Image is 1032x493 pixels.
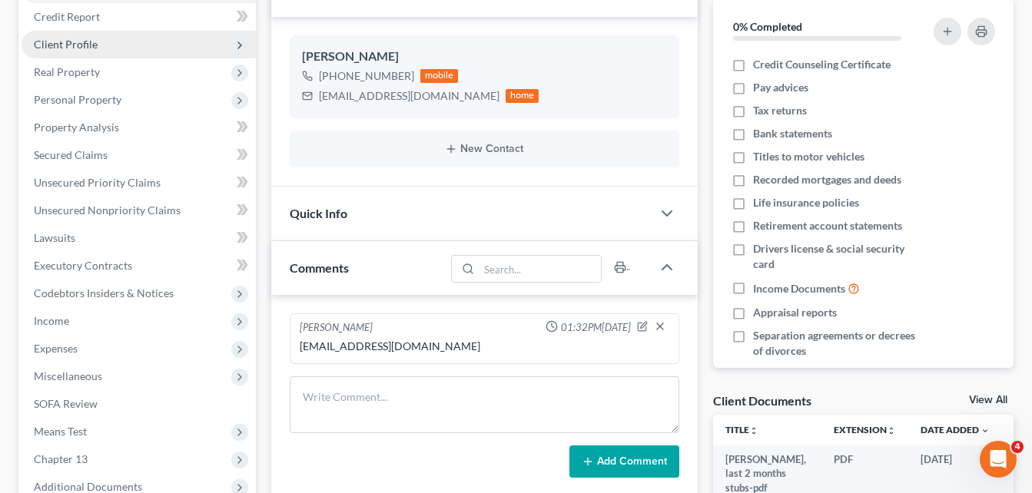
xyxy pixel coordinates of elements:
[22,169,256,197] a: Unsecured Priority Claims
[969,395,1007,405] a: View All
[22,141,256,169] a: Secured Claims
[569,445,679,478] button: Add Comment
[22,224,256,252] a: Lawsuits
[753,281,845,296] span: Income Documents
[34,480,142,493] span: Additional Documents
[561,320,631,335] span: 01:32PM[DATE]
[749,426,758,435] i: unfold_more
[22,114,256,141] a: Property Analysis
[319,68,414,84] div: [PHONE_NUMBER]
[713,392,811,409] div: Client Documents
[753,305,837,320] span: Appraisal reports
[753,195,859,210] span: Life insurance policies
[753,241,925,272] span: Drivers license & social security card
[753,57,891,72] span: Credit Counseling Certificate
[733,20,802,33] strong: 0% Completed
[420,69,459,83] div: mobile
[753,172,901,187] span: Recorded mortgages and deeds
[753,103,807,118] span: Tax returns
[506,89,539,103] div: home
[22,390,256,418] a: SOFA Review
[34,397,98,410] span: SOFA Review
[887,426,896,435] i: unfold_more
[834,424,896,435] a: Extensionunfold_more
[290,206,347,220] span: Quick Info
[980,441,1017,478] iframe: Intercom live chat
[921,424,990,435] a: Date Added expand_more
[1011,441,1024,453] span: 4
[34,38,98,51] span: Client Profile
[753,149,864,164] span: Titles to motor vehicles
[300,320,373,336] div: [PERSON_NAME]
[34,93,121,106] span: Personal Property
[22,252,256,280] a: Executory Contracts
[34,10,100,23] span: Credit Report
[290,260,349,275] span: Comments
[34,148,108,161] span: Secured Claims
[34,452,88,465] span: Chapter 13
[34,342,78,355] span: Expenses
[34,286,174,299] span: Codebtors Insiders & Notices
[300,339,669,354] div: [EMAIL_ADDRESS][DOMAIN_NAME]
[34,369,102,382] span: Miscellaneous
[34,203,181,217] span: Unsecured Nonpriority Claims
[34,176,161,189] span: Unsecured Priority Claims
[981,426,990,435] i: expand_more
[479,256,602,282] input: Search...
[22,197,256,224] a: Unsecured Nonpriority Claims
[22,3,256,31] a: Credit Report
[753,218,902,233] span: Retirement account statements
[34,121,119,134] span: Property Analysis
[302,143,667,155] button: New Contact
[319,88,499,104] div: [EMAIL_ADDRESS][DOMAIN_NAME]
[302,48,667,66] div: [PERSON_NAME]
[753,328,925,359] span: Separation agreements or decrees of divorces
[34,65,100,78] span: Real Property
[753,80,808,95] span: Pay advices
[34,259,132,272] span: Executory Contracts
[34,231,75,244] span: Lawsuits
[34,314,69,327] span: Income
[753,126,832,141] span: Bank statements
[725,424,758,435] a: Titleunfold_more
[34,425,87,438] span: Means Test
